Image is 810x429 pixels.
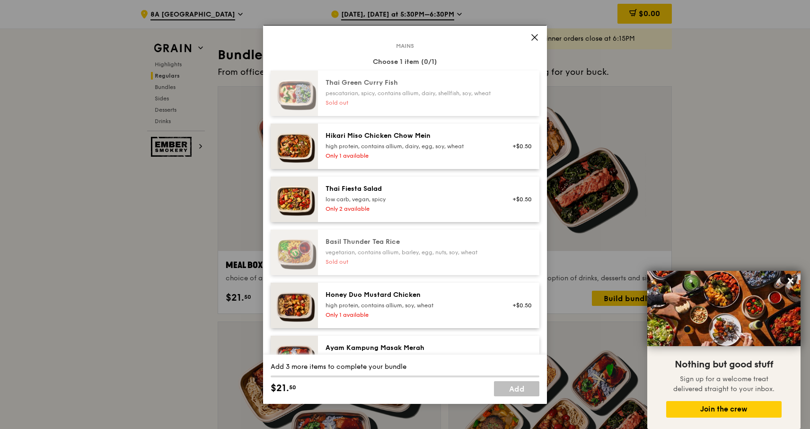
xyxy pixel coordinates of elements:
[647,271,801,346] img: DSC07876-Edit02-Large.jpeg
[326,184,495,194] div: Thai Fiesta Salad
[326,343,495,353] div: Ayam Kampung Masak Merah
[271,177,318,222] img: daily_normal_Thai_Fiesta_Salad__Horizontal_.jpg
[271,283,318,328] img: daily_normal_Honey_Duo_Mustard_Chicken__Horizontal_.jpg
[271,336,318,381] img: daily_normal_Ayam_Kampung_Masak_Merah_Horizontal_.jpg
[326,143,495,150] div: high protein, contains allium, dairy, egg, soy, wheat
[326,311,495,319] div: Only 1 available
[326,152,495,160] div: Only 1 available
[326,131,495,141] div: Hikari Miso Chicken Chow Mein
[673,375,775,393] span: Sign up for a welcome treat delivered straight to your inbox.
[326,302,495,309] div: high protein, contains allium, soy, wheat
[326,258,495,266] div: Sold out
[289,384,296,391] span: 50
[507,196,532,203] div: +$0.50
[675,359,773,370] span: Nothing but good stuff
[326,196,495,203] div: low carb, vegan, spicy
[392,42,418,50] span: Mains
[271,57,539,67] div: Choose 1 item (0/1)
[271,71,318,116] img: daily_normal_HORZ-Thai-Green-Curry-Fish.jpg
[326,78,495,88] div: Thai Green Curry Fish
[507,302,532,309] div: +$0.50
[666,401,782,418] button: Join the crew
[326,99,495,107] div: Sold out
[326,205,495,213] div: Only 2 available
[326,89,495,97] div: pescatarian, spicy, contains allium, dairy, shellfish, soy, wheat
[271,362,539,372] div: Add 3 more items to complete your bundle
[271,230,318,275] img: daily_normal_HORZ-Basil-Thunder-Tea-Rice.jpg
[783,273,798,288] button: Close
[507,143,532,150] div: +$0.50
[271,124,318,169] img: daily_normal_Hikari_Miso_Chicken_Chow_Mein__Horizontal_.jpg
[326,237,495,247] div: Basil Thunder Tea Rice
[494,381,539,396] a: Add
[271,381,289,395] span: $21.
[326,249,495,256] div: vegetarian, contains allium, barley, egg, nuts, soy, wheat
[326,290,495,300] div: Honey Duo Mustard Chicken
